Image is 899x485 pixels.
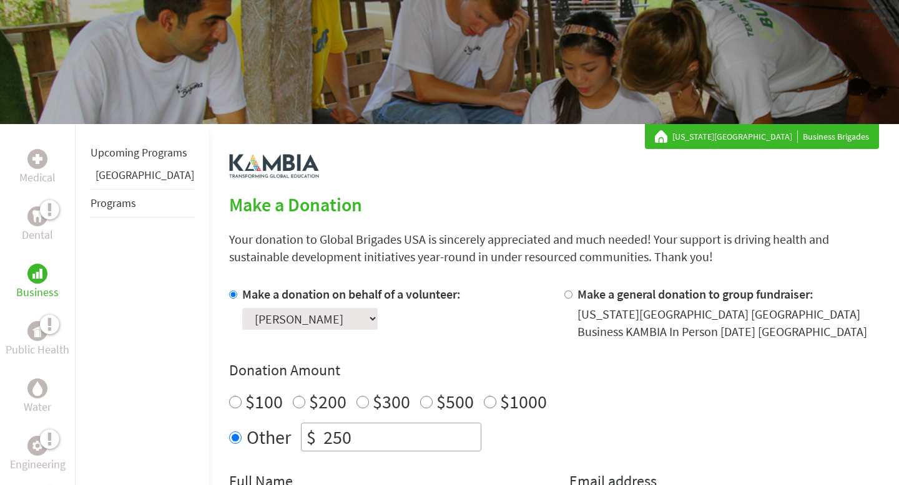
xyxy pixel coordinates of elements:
[229,360,879,380] h4: Donation Amount
[10,436,66,473] a: EngineeringEngineering
[373,390,410,413] label: $300
[27,206,47,226] div: Dental
[91,166,194,189] li: Panama
[229,231,879,266] p: Your donation to Global Brigades USA is sincerely appreciated and much needed! Your support is dr...
[245,390,283,413] label: $100
[19,149,56,186] a: MedicalMedical
[309,390,346,413] label: $200
[22,226,53,244] p: Dental
[6,341,69,358] p: Public Health
[229,193,879,216] h2: Make a Donation
[91,145,187,160] a: Upcoming Programs
[91,196,136,210] a: Programs
[655,130,869,143] div: Business Brigades
[32,441,42,451] img: Engineering
[577,286,813,302] label: Make a general donation to group fundraiser:
[91,139,194,166] li: Upcoming Programs
[16,264,59,301] a: BusinessBusiness
[302,423,321,451] div: $
[27,378,47,398] div: Water
[500,390,547,413] label: $1000
[32,210,42,222] img: Dental
[10,456,66,473] p: Engineering
[27,264,47,284] div: Business
[32,381,42,395] img: Water
[247,423,291,451] label: Other
[32,154,42,164] img: Medical
[19,169,56,186] p: Medical
[32,325,42,337] img: Public Health
[27,321,47,341] div: Public Health
[672,130,798,143] a: [US_STATE][GEOGRAPHIC_DATA]
[6,321,69,358] a: Public HealthPublic Health
[27,149,47,169] div: Medical
[321,423,481,451] input: Enter Amount
[577,305,880,340] div: [US_STATE][GEOGRAPHIC_DATA] [GEOGRAPHIC_DATA] Business KAMBIA In Person [DATE] [GEOGRAPHIC_DATA]
[16,284,59,301] p: Business
[436,390,474,413] label: $500
[32,269,42,279] img: Business
[24,398,51,416] p: Water
[24,378,51,416] a: WaterWater
[96,168,194,182] a: [GEOGRAPHIC_DATA]
[242,286,461,302] label: Make a donation on behalf of a volunteer:
[22,206,53,244] a: DentalDental
[229,154,319,178] img: logo-kambia.png
[27,436,47,456] div: Engineering
[91,189,194,218] li: Programs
